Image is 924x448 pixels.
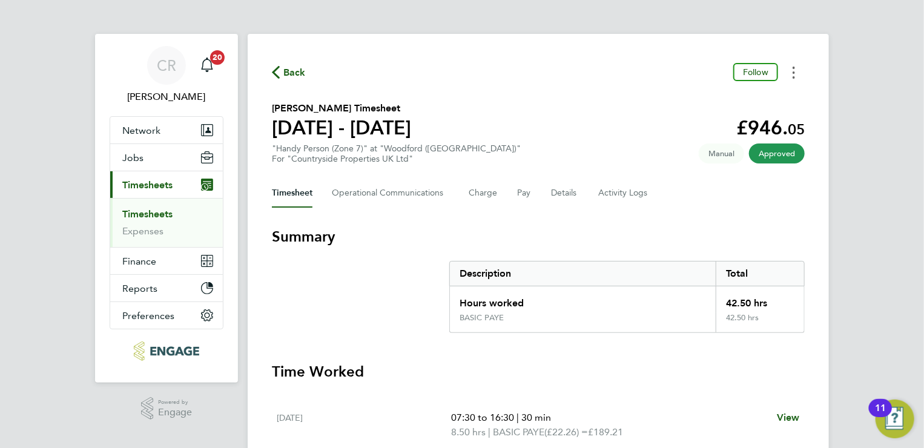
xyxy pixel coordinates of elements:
[517,179,532,208] button: Pay
[777,410,800,425] a: View
[122,152,144,163] span: Jobs
[451,426,486,438] span: 8.50 hrs
[158,407,192,418] span: Engage
[598,179,649,208] button: Activity Logs
[110,341,223,361] a: Go to home page
[110,117,223,143] button: Network
[783,63,805,82] button: Timesheets Menu
[733,63,778,81] button: Follow
[716,313,804,332] div: 42.50 hrs
[544,426,588,438] span: (£22.26) =
[134,341,199,361] img: northbuildrecruit-logo-retina.png
[777,412,800,423] span: View
[277,410,451,440] div: [DATE]
[122,179,173,191] span: Timesheets
[451,412,514,423] span: 07:30 to 16:30
[122,208,173,220] a: Timesheets
[272,101,411,116] h2: [PERSON_NAME] Timesheet
[157,58,176,73] span: CR
[469,179,498,208] button: Charge
[158,397,192,407] span: Powered by
[272,154,521,164] div: For "Countryside Properties UK Ltd"
[488,426,490,438] span: |
[110,248,223,274] button: Finance
[875,408,886,424] div: 11
[450,262,716,286] div: Description
[141,397,193,420] a: Powered byEngage
[743,67,768,77] span: Follow
[110,46,223,104] a: CR[PERSON_NAME]
[551,179,579,208] button: Details
[110,198,223,247] div: Timesheets
[699,143,744,163] span: This timesheet was manually created.
[210,50,225,65] span: 20
[122,125,160,136] span: Network
[272,143,521,164] div: "Handy Person (Zone 7)" at "Woodford ([GEOGRAPHIC_DATA])"
[122,255,156,267] span: Finance
[272,65,306,80] button: Back
[516,412,519,423] span: |
[449,261,805,333] div: Summary
[110,171,223,198] button: Timesheets
[110,90,223,104] span: Callum Riley
[122,310,174,321] span: Preferences
[110,275,223,301] button: Reports
[272,179,312,208] button: Timesheet
[716,286,804,313] div: 42.50 hrs
[110,144,223,171] button: Jobs
[460,313,504,323] div: BASIC PAYE
[876,400,914,438] button: Open Resource Center, 11 new notifications
[272,116,411,140] h1: [DATE] - [DATE]
[332,179,449,208] button: Operational Communications
[588,426,623,438] span: £189.21
[283,65,306,80] span: Back
[749,143,805,163] span: This timesheet has been approved.
[95,34,238,383] nav: Main navigation
[736,116,805,139] app-decimal: £946.
[450,286,716,313] div: Hours worked
[122,283,157,294] span: Reports
[788,120,805,138] span: 05
[272,227,805,246] h3: Summary
[110,302,223,329] button: Preferences
[716,262,804,286] div: Total
[493,425,544,440] span: BASIC PAYE
[521,412,551,423] span: 30 min
[122,225,163,237] a: Expenses
[272,362,805,381] h3: Time Worked
[195,46,219,85] a: 20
